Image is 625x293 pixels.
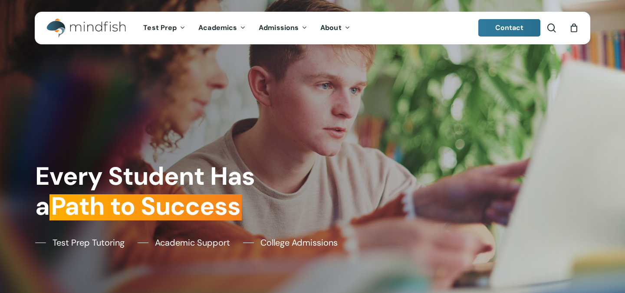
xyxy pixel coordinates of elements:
[198,23,237,32] span: Academics
[53,236,125,249] span: Test Prep Tutoring
[35,12,590,44] header: Main Menu
[137,24,192,32] a: Test Prep
[35,236,125,249] a: Test Prep Tutoring
[260,236,338,249] span: College Admissions
[143,23,177,32] span: Test Prep
[478,19,541,37] a: Contact
[495,23,524,32] span: Contact
[49,190,242,223] em: Path to Success
[155,236,230,249] span: Academic Support
[243,236,338,249] a: College Admissions
[320,23,342,32] span: About
[137,12,356,44] nav: Main Menu
[192,24,252,32] a: Academics
[259,23,299,32] span: Admissions
[314,24,357,32] a: About
[569,23,579,33] a: Cart
[138,236,230,249] a: Academic Support
[35,161,307,221] h1: Every Student Has a
[252,24,314,32] a: Admissions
